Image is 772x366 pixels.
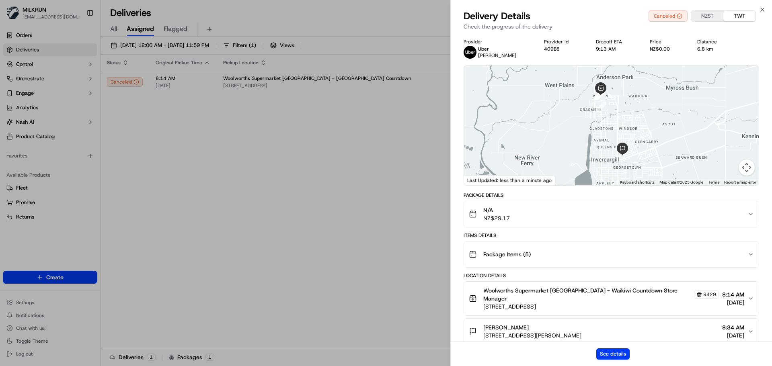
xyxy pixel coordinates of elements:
[464,232,759,239] div: Items Details
[466,175,493,185] a: Open this area in Google Maps (opens a new window)
[464,22,759,31] p: Check the progress of the delivery
[464,175,555,185] div: Last Updated: less than a minute ago
[722,331,744,339] span: [DATE]
[650,39,685,45] div: Price
[650,46,685,52] div: NZ$0.00
[464,319,759,344] button: [PERSON_NAME][STREET_ADDRESS][PERSON_NAME]8:34 AM[DATE]
[464,46,476,59] img: uber-new-logo.jpeg
[596,102,606,112] div: 4
[483,331,581,339] span: [STREET_ADDRESS][PERSON_NAME]
[739,159,755,176] button: Map camera controls
[483,214,510,222] span: NZ$29.17
[722,290,744,299] span: 8:14 AM
[703,291,716,298] span: 9429
[649,10,688,22] button: Canceled
[596,46,637,52] div: 9:13 AM
[478,46,516,52] p: Uber
[544,46,560,52] button: 409B8
[464,10,530,22] span: Delivery Details
[722,299,744,307] span: [DATE]
[659,180,703,184] span: Map data ©2025 Google
[464,192,759,198] div: Package Details
[697,39,732,45] div: Distance
[464,39,531,45] div: Provider
[478,52,516,59] span: [PERSON_NAME]
[483,303,719,311] span: [STREET_ADDRESS]
[691,11,723,21] button: NZST
[464,241,759,267] button: Package Items (5)
[708,180,719,184] a: Terms (opens in new tab)
[464,282,759,315] button: Woolworths Supermarket [GEOGRAPHIC_DATA] - Waikiwi Countdown Store Manager9429[STREET_ADDRESS]8:1...
[464,272,759,279] div: Location Details
[544,39,583,45] div: Provider Id
[724,180,756,184] a: Report a map error
[483,286,692,303] span: Woolworths Supermarket [GEOGRAPHIC_DATA] - Waikiwi Countdown Store Manager
[723,11,756,21] button: TWT
[483,323,529,331] span: [PERSON_NAME]
[466,175,493,185] img: Google
[464,201,759,227] button: N/ANZ$29.17
[620,180,655,185] button: Keyboard shortcuts
[596,348,630,360] button: See details
[722,323,744,331] span: 8:34 AM
[483,206,510,214] span: N/A
[483,250,531,258] span: Package Items ( 5 )
[596,39,637,45] div: Dropoff ETA
[697,46,732,52] div: 6.8 km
